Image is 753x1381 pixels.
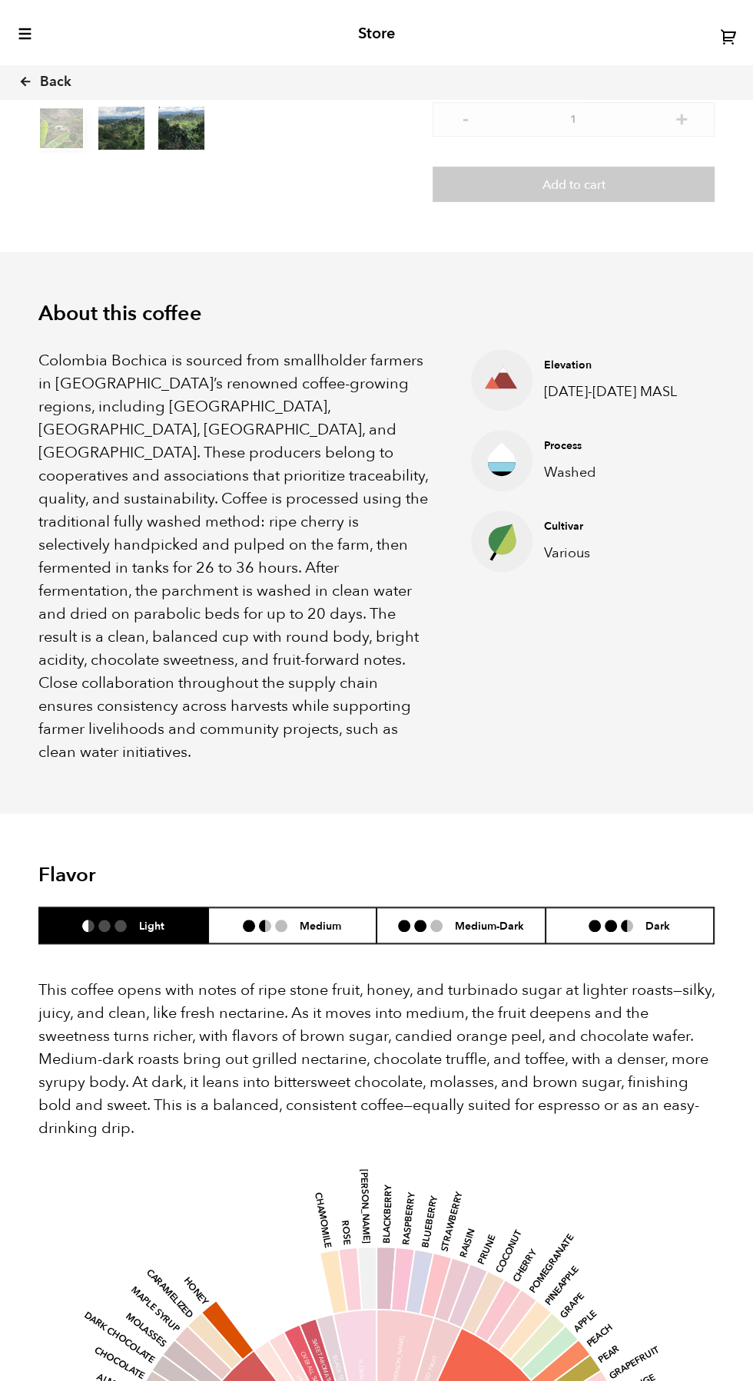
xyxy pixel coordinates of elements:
h6: Dark [645,919,670,932]
p: Various [544,543,690,563]
button: Add to cart [433,167,715,202]
h2: Flavor [38,864,264,887]
h4: Cultivar [544,519,690,534]
p: [DATE]-[DATE] MASL [544,382,690,402]
p: Colombia Bochica is sourced from smallholder farmers in [GEOGRAPHIC_DATA]’s renowned coffee-growi... [38,349,433,764]
h2: About this coffee [38,302,715,326]
h6: Light [139,919,164,932]
button: toggle-mobile-menu [15,26,33,41]
p: This coffee opens with notes of ripe stone fruit, honey, and turbinado sugar at lighter roasts—si... [38,979,715,1140]
p: Washed [544,462,690,483]
h2: Store [358,25,395,43]
span: Back [40,73,71,91]
h6: Medium [300,919,341,932]
button: + [672,110,692,125]
h6: Medium-Dark [455,919,524,932]
h4: Elevation [544,358,690,373]
h4: Process [544,438,690,454]
button: - [456,110,475,125]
